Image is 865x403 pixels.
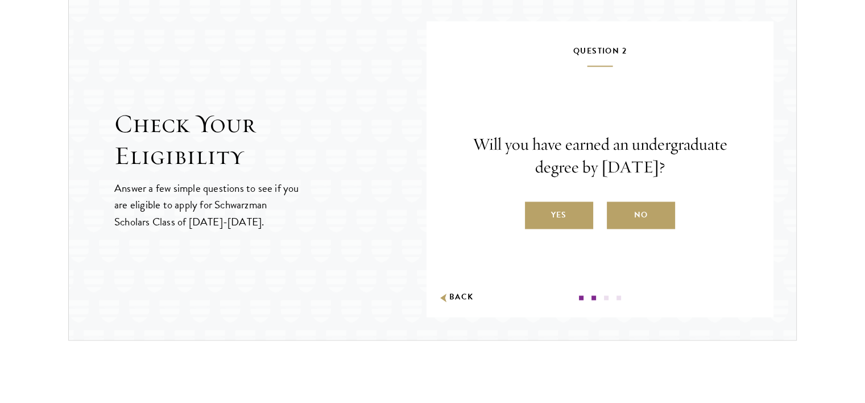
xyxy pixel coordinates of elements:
h5: Question 2 [461,44,739,67]
label: No [607,201,675,229]
h2: Check Your Eligibility [114,108,427,172]
p: Answer a few simple questions to see if you are eligible to apply for Schwarzman Scholars Class o... [114,180,300,229]
button: Back [438,291,474,303]
p: Will you have earned an undergraduate degree by [DATE]? [461,133,739,179]
label: Yes [525,201,593,229]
